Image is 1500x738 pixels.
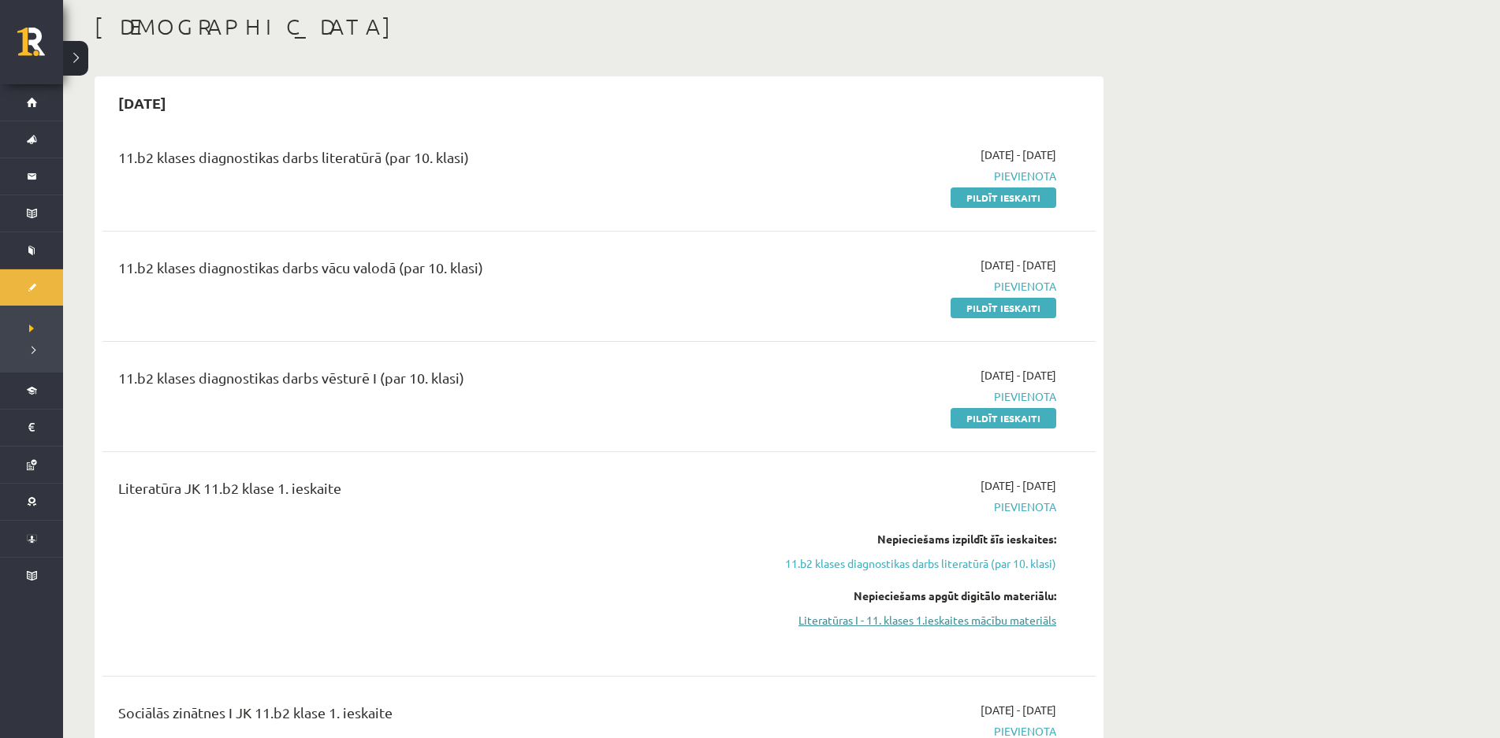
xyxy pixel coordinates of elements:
[951,187,1056,208] a: Pildīt ieskaiti
[17,28,63,67] a: Rīgas 1. Tālmācības vidusskola
[118,257,735,286] div: 11.b2 klases diagnostikas darbs vācu valodā (par 10. klasi)
[118,702,735,731] div: Sociālās zinātnes I JK 11.b2 klase 1. ieskaite
[759,555,1056,572] a: 11.b2 klases diagnostikas darbs literatūrā (par 10. klasi)
[759,278,1056,295] span: Pievienota
[759,531,1056,547] div: Nepieciešams izpildīt šīs ieskaites:
[95,13,1104,40] h1: [DEMOGRAPHIC_DATA]
[951,298,1056,318] a: Pildīt ieskaiti
[102,84,182,121] h2: [DATE]
[118,477,735,506] div: Literatūra JK 11.b2 klase 1. ieskaite
[118,367,735,396] div: 11.b2 klases diagnostikas darbs vēsturē I (par 10. klasi)
[118,146,735,176] div: 11.b2 klases diagnostikas darbs literatūrā (par 10. klasi)
[981,367,1056,384] span: [DATE] - [DATE]
[981,146,1056,163] span: [DATE] - [DATE]
[759,168,1056,184] span: Pievienota
[759,612,1056,629] a: Literatūras I - 11. klases 1.ieskaites mācību materiāls
[759,588,1056,604] div: Nepieciešams apgūt digitālo materiālu:
[981,257,1056,273] span: [DATE] - [DATE]
[759,499,1056,515] span: Pievienota
[759,388,1056,405] span: Pievienota
[981,702,1056,718] span: [DATE] - [DATE]
[981,477,1056,494] span: [DATE] - [DATE]
[951,408,1056,428] a: Pildīt ieskaiti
